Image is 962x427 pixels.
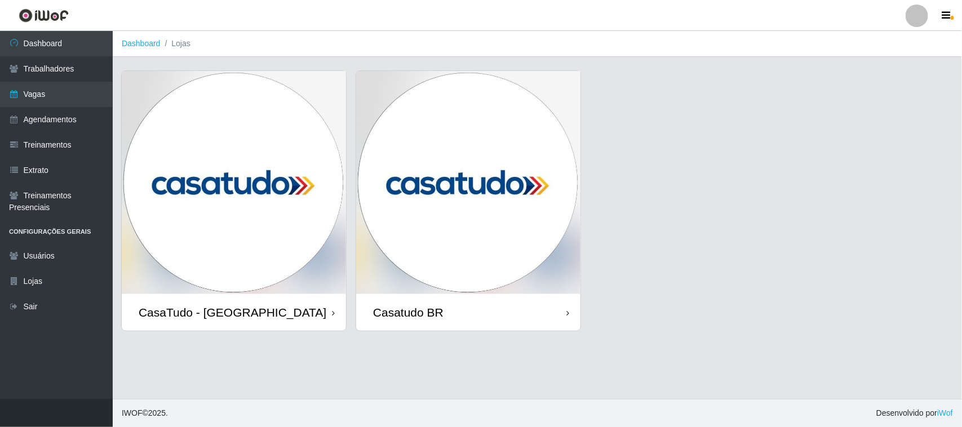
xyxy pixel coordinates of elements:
[373,305,444,319] div: Casatudo BR
[122,408,143,417] span: IWOF
[937,408,953,417] a: iWof
[161,38,190,50] li: Lojas
[122,71,346,294] img: cardImg
[122,407,168,419] span: © 2025 .
[876,407,953,419] span: Desenvolvido por
[356,71,580,294] img: cardImg
[139,305,326,319] div: CasaTudo - [GEOGRAPHIC_DATA]
[113,31,962,57] nav: breadcrumb
[19,8,69,23] img: CoreUI Logo
[122,71,346,331] a: CasaTudo - [GEOGRAPHIC_DATA]
[356,71,580,331] a: Casatudo BR
[122,39,161,48] a: Dashboard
